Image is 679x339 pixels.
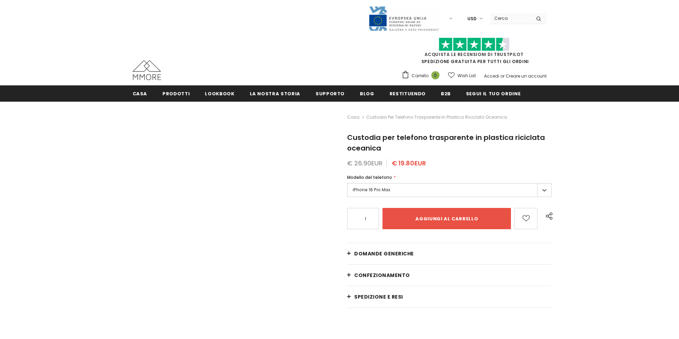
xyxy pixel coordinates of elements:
[500,73,505,79] span: or
[133,85,148,101] a: Casa
[354,272,410,279] span: CONFEZIONAMENTO
[347,113,359,122] a: Casa
[431,71,439,79] span: 0
[250,85,300,101] a: La nostra storia
[205,85,234,101] a: Lookbook
[448,69,476,82] a: Wish List
[250,90,300,97] span: La nostra storia
[441,90,451,97] span: B2B
[490,13,531,23] input: Search Site
[390,90,426,97] span: Restituendo
[368,6,439,32] img: Javni Razpis
[484,73,499,79] a: Accedi
[133,90,148,97] span: Casa
[162,90,190,97] span: Prodotti
[392,159,426,168] span: € 19.80EUR
[354,250,414,257] span: Domande generiche
[425,51,524,57] a: Acquista le recensioni di TrustPilot
[366,113,507,122] span: Custodia per telefono trasparente in plastica riciclata oceanica
[390,85,426,101] a: Restituendo
[466,85,520,101] a: Segui il tuo ordine
[360,90,374,97] span: Blog
[347,132,545,153] span: Custodia per telefono trasparente in plastica riciclata oceanica
[354,293,403,300] span: Spedizione e resi
[205,90,234,97] span: Lookbook
[458,72,476,79] span: Wish List
[347,265,552,286] a: CONFEZIONAMENTO
[347,243,552,264] a: Domande generiche
[162,85,190,101] a: Prodotti
[402,41,547,64] span: SPEDIZIONE GRATUITA PER TUTTI GLI ORDINI
[133,60,161,80] img: Casi MMORE
[347,159,382,168] span: € 26.90EUR
[347,286,552,307] a: Spedizione e resi
[466,90,520,97] span: Segui il tuo ordine
[368,15,439,21] a: Javni Razpis
[316,90,345,97] span: supporto
[441,85,451,101] a: B2B
[360,85,374,101] a: Blog
[506,73,547,79] a: Creare un account
[467,15,477,22] span: USD
[316,85,345,101] a: supporto
[347,183,552,197] label: iPhone 16 Pro Max
[412,72,428,79] span: Carrello
[382,208,511,229] input: Aggiungi al carrello
[347,174,392,180] span: Modello del telefono
[402,70,443,81] a: Carrello 0
[439,38,510,51] img: Fidati di Pilot Stars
